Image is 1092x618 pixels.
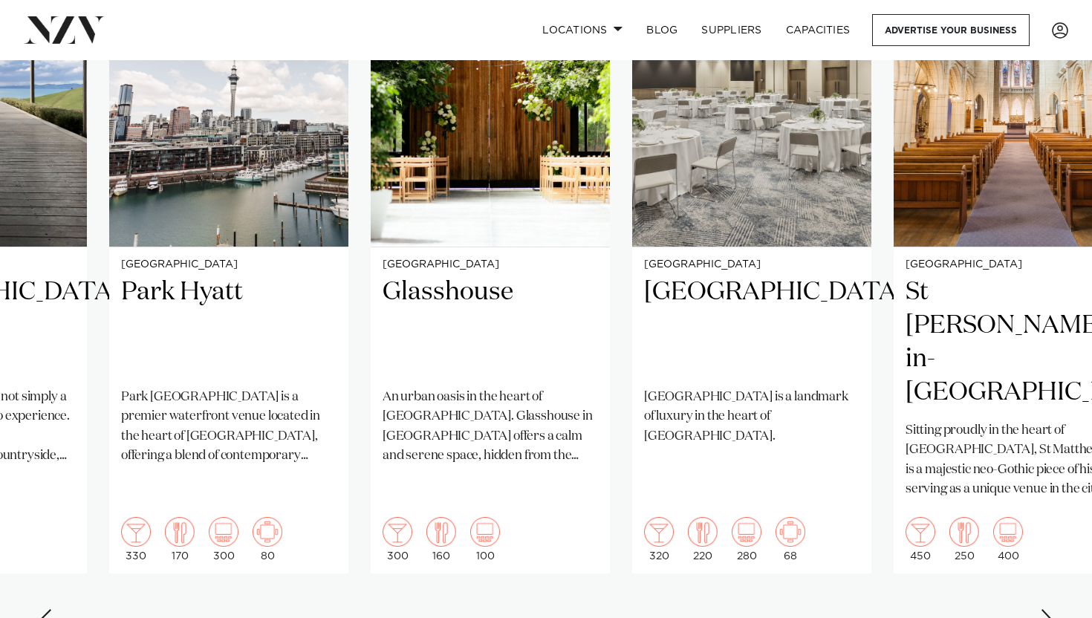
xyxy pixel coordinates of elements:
[121,276,337,376] h2: Park Hyatt
[121,388,337,466] p: Park [GEOGRAPHIC_DATA] is a premier waterfront venue located in the heart of [GEOGRAPHIC_DATA], o...
[121,517,151,562] div: 330
[644,517,674,562] div: 320
[644,259,859,270] small: [GEOGRAPHIC_DATA]
[383,517,412,547] img: cocktail.png
[644,388,859,446] p: [GEOGRAPHIC_DATA] is a landmark of luxury in the heart of [GEOGRAPHIC_DATA].
[776,517,805,547] img: meeting.png
[426,517,456,547] img: dining.png
[688,517,718,547] img: dining.png
[121,259,337,270] small: [GEOGRAPHIC_DATA]
[383,517,412,562] div: 300
[644,276,859,376] h2: [GEOGRAPHIC_DATA]
[165,517,195,562] div: 170
[209,517,238,547] img: theatre.png
[776,517,805,562] div: 68
[383,276,598,376] h2: Glasshouse
[253,517,282,547] img: meeting.png
[470,517,500,562] div: 100
[949,517,979,562] div: 250
[530,14,634,46] a: Locations
[732,517,761,547] img: theatre.png
[253,517,282,562] div: 80
[24,16,105,43] img: nzv-logo.png
[121,517,151,547] img: cocktail.png
[209,517,238,562] div: 300
[949,517,979,547] img: dining.png
[688,517,718,562] div: 220
[774,14,862,46] a: Capacities
[634,14,689,46] a: BLOG
[993,517,1023,547] img: theatre.png
[165,517,195,547] img: dining.png
[872,14,1030,46] a: Advertise your business
[426,517,456,562] div: 160
[689,14,773,46] a: SUPPLIERS
[644,517,674,547] img: cocktail.png
[383,388,598,466] p: An urban oasis in the heart of [GEOGRAPHIC_DATA]. Glasshouse in [GEOGRAPHIC_DATA] offers a calm a...
[470,517,500,547] img: theatre.png
[906,517,935,562] div: 450
[732,517,761,562] div: 280
[993,517,1023,562] div: 400
[383,259,598,270] small: [GEOGRAPHIC_DATA]
[906,517,935,547] img: cocktail.png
